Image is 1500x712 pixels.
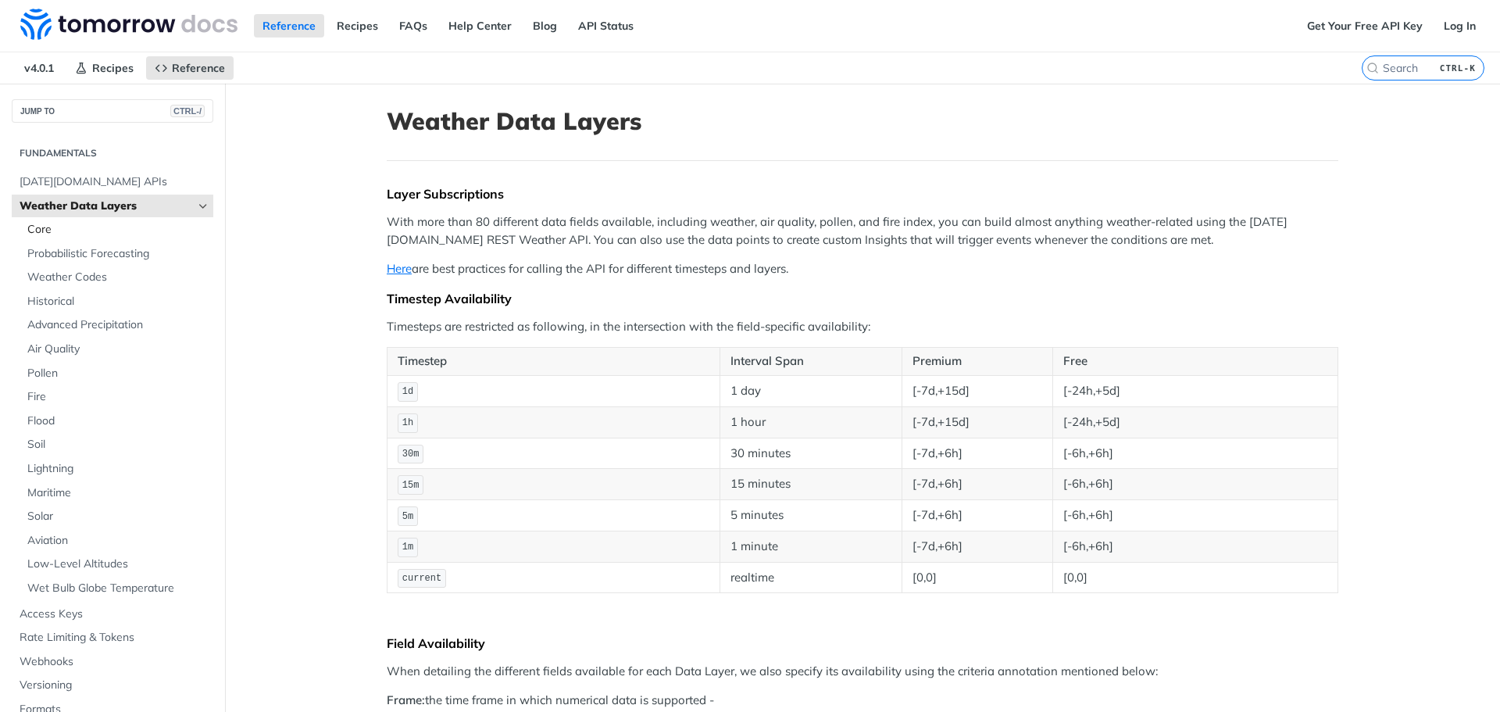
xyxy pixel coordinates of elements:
a: Log In [1435,14,1484,38]
th: Premium [902,348,1053,376]
span: Wet Bulb Globe Temperature [27,581,209,596]
td: [-6h,+6h] [1052,438,1337,469]
span: [DATE][DOMAIN_NAME] APIs [20,174,209,190]
span: Versioning [20,678,209,693]
span: Solar [27,509,209,524]
span: Low-Level Altitudes [27,556,209,572]
h2: Fundamentals [12,146,213,160]
th: Interval Span [720,348,902,376]
td: realtime [720,562,902,593]
td: [-6h,+6h] [1052,500,1337,531]
td: 5 minutes [720,500,902,531]
td: 1 day [720,375,902,406]
a: Webhooks [12,650,213,674]
a: Get Your Free API Key [1298,14,1431,38]
a: Reference [146,56,234,80]
span: 1m [402,542,413,553]
th: Timestep [387,348,720,376]
p: With more than 80 different data fields available, including weather, air quality, pollen, and fi... [387,213,1338,249]
span: Lightning [27,461,209,477]
span: 1h [402,417,413,428]
span: Weather Data Layers [20,199,193,214]
span: Aviation [27,533,209,549]
a: Wet Bulb Globe Temperature [20,577,213,600]
span: Advanced Precipitation [27,317,209,333]
td: [-7d,+6h] [902,531,1053,562]
span: 30m [402,449,420,460]
div: Timestep Availability [387,291,1338,306]
td: [-6h,+6h] [1052,531,1337,562]
span: Reference [172,61,225,75]
td: [0,0] [902,562,1053,593]
p: the time frame in which numerical data is supported - [387,692,1338,710]
td: [0,0] [1052,562,1337,593]
a: Weather Codes [20,266,213,289]
span: Webhooks [20,654,209,670]
span: Probabilistic Forecasting [27,246,209,262]
td: [-7d,+15d] [902,375,1053,406]
strong: Frame: [387,692,425,707]
td: 1 minute [720,531,902,562]
div: Field Availability [387,635,1338,651]
a: Core [20,218,213,242]
td: [-7d,+6h] [902,469,1053,500]
img: Tomorrow.io Weather API Docs [20,9,237,40]
h1: Weather Data Layers [387,107,1338,135]
a: [DATE][DOMAIN_NAME] APIs [12,170,213,194]
a: Aviation [20,529,213,553]
span: Soil [27,437,209,453]
span: Pollen [27,366,209,381]
span: Core [27,222,209,238]
svg: Search [1366,62,1379,74]
a: Access Keys [12,603,213,626]
span: Historical [27,294,209,309]
td: 15 minutes [720,469,902,500]
td: 1 hour [720,406,902,438]
td: [-6h,+6h] [1052,469,1337,500]
span: v4.0.1 [16,56,62,80]
p: When detailing the different fields available for each Data Layer, we also specify its availabili... [387,663,1338,681]
span: 15m [402,480,420,491]
span: Recipes [92,61,134,75]
a: Lightning [20,457,213,481]
a: Solar [20,505,213,528]
a: Rate Limiting & Tokens [12,626,213,649]
a: Blog [524,14,566,38]
a: Probabilistic Forecasting [20,242,213,266]
button: Hide subpages for Weather Data Layers [197,200,209,213]
a: Maritime [20,481,213,505]
span: 1d [402,386,413,397]
a: Help Center [440,14,520,38]
span: 5m [402,511,413,522]
a: Versioning [12,674,213,697]
a: Fire [20,385,213,409]
td: [-7d,+6h] [902,500,1053,531]
kbd: CTRL-K [1436,60,1480,76]
a: Recipes [66,56,142,80]
span: Rate Limiting & Tokens [20,630,209,646]
span: Maritime [27,485,209,501]
td: 30 minutes [720,438,902,469]
a: Here [387,261,412,276]
p: are best practices for calling the API for different timesteps and layers. [387,260,1338,278]
a: Air Quality [20,338,213,361]
span: CTRL-/ [170,105,205,117]
a: API Status [570,14,642,38]
span: Flood [27,413,209,429]
a: Soil [20,433,213,456]
span: Air Quality [27,342,209,357]
span: Access Keys [20,606,209,622]
th: Free [1052,348,1337,376]
td: [-24h,+5d] [1052,375,1337,406]
span: Weather Codes [27,270,209,285]
button: JUMP TOCTRL-/ [12,99,213,123]
td: [-7d,+6h] [902,438,1053,469]
a: FAQs [391,14,436,38]
a: Advanced Precipitation [20,313,213,337]
a: Reference [254,14,324,38]
p: Timesteps are restricted as following, in the intersection with the field-specific availability: [387,318,1338,336]
a: Pollen [20,362,213,385]
div: Layer Subscriptions [387,186,1338,202]
a: Weather Data LayersHide subpages for Weather Data Layers [12,195,213,218]
td: [-7d,+15d] [902,406,1053,438]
